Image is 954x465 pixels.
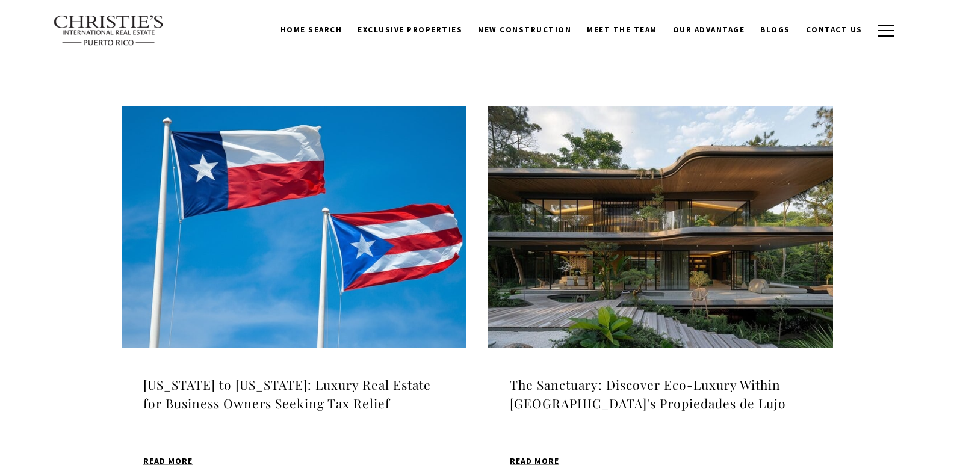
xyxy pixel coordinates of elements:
[143,375,445,413] h4: [US_STATE] to [US_STATE]: Luxury Real Estate for Business Owners Seeking Tax Relief
[510,375,811,413] h4: The Sanctuary: Discover Eco-Luxury Within [GEOGRAPHIC_DATA]'s Propiedades de Lujo
[470,19,579,42] a: New Construction
[579,19,665,42] a: Meet the Team
[806,25,863,35] span: Contact Us
[273,19,350,42] a: Home Search
[478,25,571,35] span: New Construction
[665,19,753,42] a: Our Advantage
[752,19,798,42] a: Blogs
[143,457,193,465] span: Read MORE
[673,25,745,35] span: Our Advantage
[122,106,466,348] img: Texas to Puerto Rico: Luxury Real Estate for Business Owners Seeking Tax Relief
[53,15,165,46] img: Christie's International Real Estate text transparent background
[510,457,559,465] span: Read MORE
[760,25,790,35] span: Blogs
[488,106,833,348] img: The Sanctuary: Discover Eco-Luxury Within Bahia Beach's Propiedades de Lujo
[350,19,470,42] a: Exclusive Properties
[358,25,462,35] span: Exclusive Properties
